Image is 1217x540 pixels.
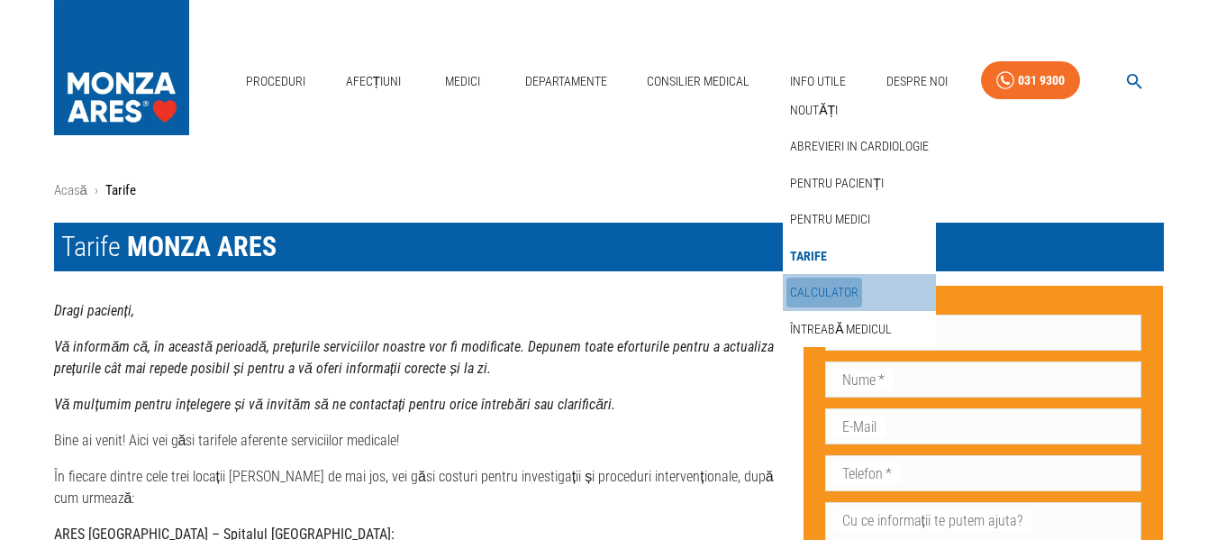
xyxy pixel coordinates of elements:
[783,63,853,100] a: Info Utile
[981,61,1080,100] a: 031 9300
[783,201,936,238] div: Pentru medici
[786,315,895,344] a: Întreabă medicul
[783,311,936,348] div: Întreabă medicul
[1018,69,1065,92] div: 031 9300
[239,63,313,100] a: Proceduri
[786,278,862,307] a: Calculator
[54,302,134,319] strong: Dragi pacienți,
[783,238,936,275] div: Tarife
[786,96,841,125] a: Noutăți
[783,274,936,311] div: Calculator
[54,180,1164,201] nav: breadcrumb
[786,169,887,198] a: Pentru pacienți
[54,466,789,509] p: În fiecare dintre cele trei locații [PERSON_NAME] de mai jos, vei găsi costuri pentru investigați...
[783,92,936,348] nav: secondary mailbox folders
[127,231,277,262] span: MONZA ARES
[105,180,136,201] p: Tarife
[518,63,614,100] a: Departamente
[54,430,789,452] p: Bine ai venit! Aici vei găsi tarifele aferente serviciilor medicale!
[640,63,757,100] a: Consilier Medical
[339,63,409,100] a: Afecțiuni
[54,396,616,413] strong: Vă mulțumim pentru înțelegere și vă invităm să ne contactați pentru orice întrebări sau clarificări.
[783,165,936,202] div: Pentru pacienți
[786,132,932,161] a: Abrevieri in cardiologie
[783,92,936,129] div: Noutăți
[54,182,87,198] a: Acasă
[54,338,775,377] strong: Vă informăm că, în această perioadă, prețurile serviciilor noastre vor fi modificate. Depunem toa...
[879,63,955,100] a: Despre Noi
[786,242,831,271] a: Tarife
[786,205,874,234] a: Pentru medici
[434,63,492,100] a: Medici
[783,128,936,165] div: Abrevieri in cardiologie
[95,180,98,201] li: ›
[54,223,1164,271] h1: Tarife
